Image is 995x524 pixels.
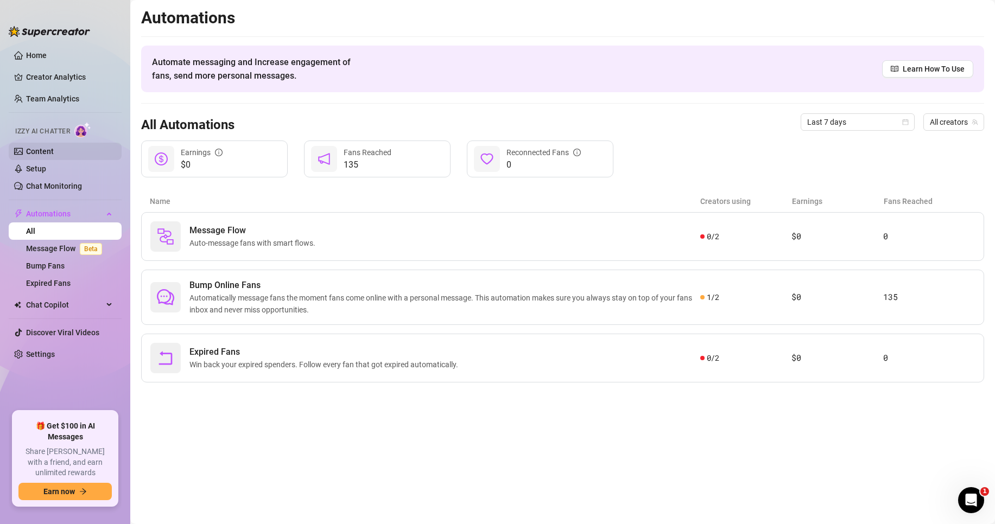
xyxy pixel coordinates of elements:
[155,152,168,165] span: dollar
[26,51,47,60] a: Home
[181,158,223,171] span: $0
[972,119,978,125] span: team
[480,152,493,165] span: heart
[883,291,975,304] article: 135
[902,119,909,125] span: calendar
[792,195,884,207] article: Earnings
[791,291,883,304] article: $0
[189,279,700,292] span: Bump Online Fans
[215,149,223,156] span: info-circle
[14,209,23,218] span: thunderbolt
[26,244,106,253] a: Message FlowBeta
[707,231,719,242] span: 0 / 2
[707,352,719,364] span: 0 / 2
[506,146,581,158] div: Reconnected Fans
[26,328,99,337] a: Discover Viral Videos
[506,158,581,171] span: 0
[980,487,989,496] span: 1
[26,147,54,156] a: Content
[18,446,112,478] span: Share [PERSON_NAME] with a friend, and earn unlimited rewards
[26,94,79,103] a: Team Analytics
[189,292,700,316] span: Automatically message fans the moment fans come online with a personal message. This automation m...
[707,291,719,303] span: 1 / 2
[344,148,391,157] span: Fans Reached
[344,158,391,171] span: 135
[958,487,984,513] iframe: Intercom live chat
[141,117,235,134] h3: All Automations
[884,195,975,207] article: Fans Reached
[573,149,581,156] span: info-circle
[9,26,90,37] img: logo-BBDzfeDw.svg
[189,359,462,370] span: Win back your expired spenders. Follow every fan that got expired automatically.
[18,421,112,442] span: 🎁 Get $100 in AI Messages
[891,65,898,73] span: read
[189,346,462,359] span: Expired Fans
[157,349,174,367] span: rollback
[80,243,102,255] span: Beta
[15,126,70,137] span: Izzy AI Chatter
[26,296,103,314] span: Chat Copilot
[79,488,87,495] span: arrow-right
[882,60,973,78] a: Learn How To Use
[700,195,792,207] article: Creators using
[189,224,320,237] span: Message Flow
[26,164,46,173] a: Setup
[26,261,65,270] a: Bump Fans
[26,279,71,287] a: Expired Fans
[791,352,883,365] article: $0
[26,182,82,190] a: Chat Monitoring
[157,289,174,306] span: comment
[157,228,174,245] img: svg%3e
[883,230,975,243] article: 0
[930,114,978,130] span: All creators
[26,205,103,222] span: Automations
[903,63,965,75] span: Learn How To Use
[152,55,361,82] span: Automate messaging and Increase engagement of fans, send more personal messages.
[18,483,112,500] button: Earn nowarrow-right
[26,68,113,86] a: Creator Analytics
[791,230,883,243] article: $0
[14,301,21,309] img: Chat Copilot
[43,487,75,496] span: Earn now
[883,352,975,365] article: 0
[26,227,35,235] a: All
[26,350,55,359] a: Settings
[189,237,320,249] span: Auto-message fans with smart flows.
[318,152,331,165] span: notification
[181,146,223,158] div: Earnings
[74,122,91,138] img: AI Chatter
[150,195,700,207] article: Name
[141,8,984,28] h2: Automations
[807,114,908,130] span: Last 7 days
